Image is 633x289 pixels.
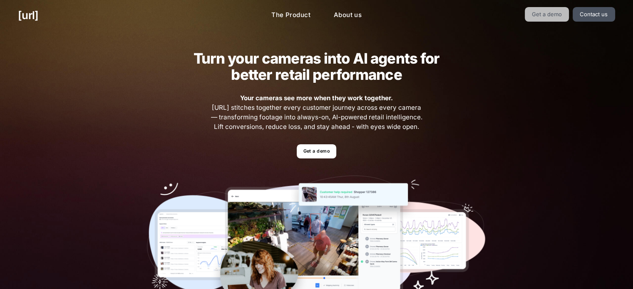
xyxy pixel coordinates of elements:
[525,7,569,22] a: Get a demo
[297,144,336,159] a: Get a demo
[210,94,424,131] span: [URL] stitches together every customer journey across every camera — transforming footage into al...
[180,50,452,83] h2: Turn your cameras into AI agents for better retail performance
[327,7,368,23] a: About us
[240,94,393,102] strong: Your cameras see more when they work together.
[18,7,38,23] a: [URL]
[265,7,317,23] a: The Product
[573,7,615,22] a: Contact us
